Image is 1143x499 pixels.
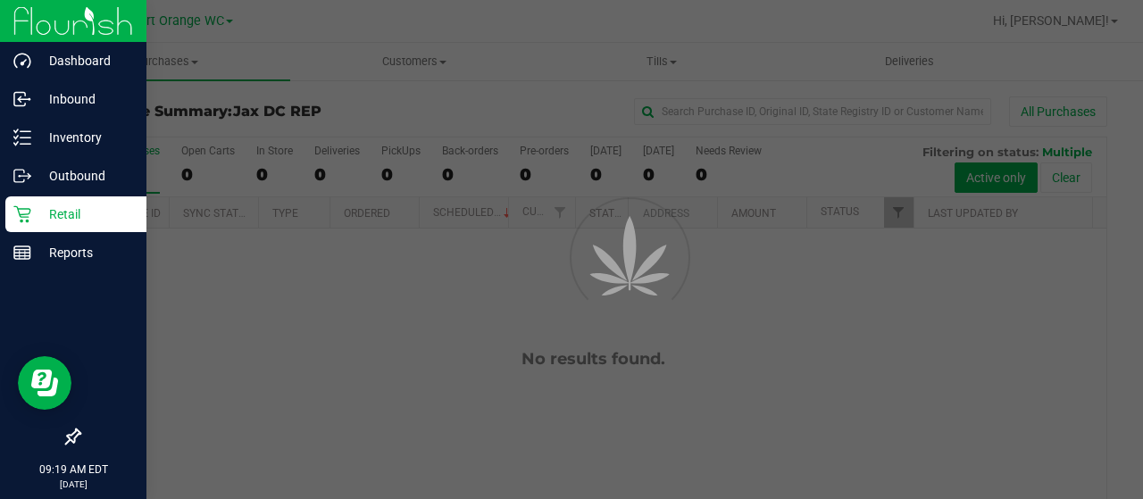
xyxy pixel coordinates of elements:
inline-svg: Inbound [13,90,31,108]
p: [DATE] [8,478,138,491]
iframe: Resource center [18,356,71,410]
p: Retail [31,204,138,225]
inline-svg: Outbound [13,167,31,185]
inline-svg: Inventory [13,129,31,146]
p: Inbound [31,88,138,110]
inline-svg: Dashboard [13,52,31,70]
p: Inventory [31,127,138,148]
p: Outbound [31,165,138,187]
inline-svg: Retail [13,205,31,223]
p: Dashboard [31,50,138,71]
p: 09:19 AM EDT [8,462,138,478]
inline-svg: Reports [13,244,31,262]
p: Reports [31,242,138,263]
